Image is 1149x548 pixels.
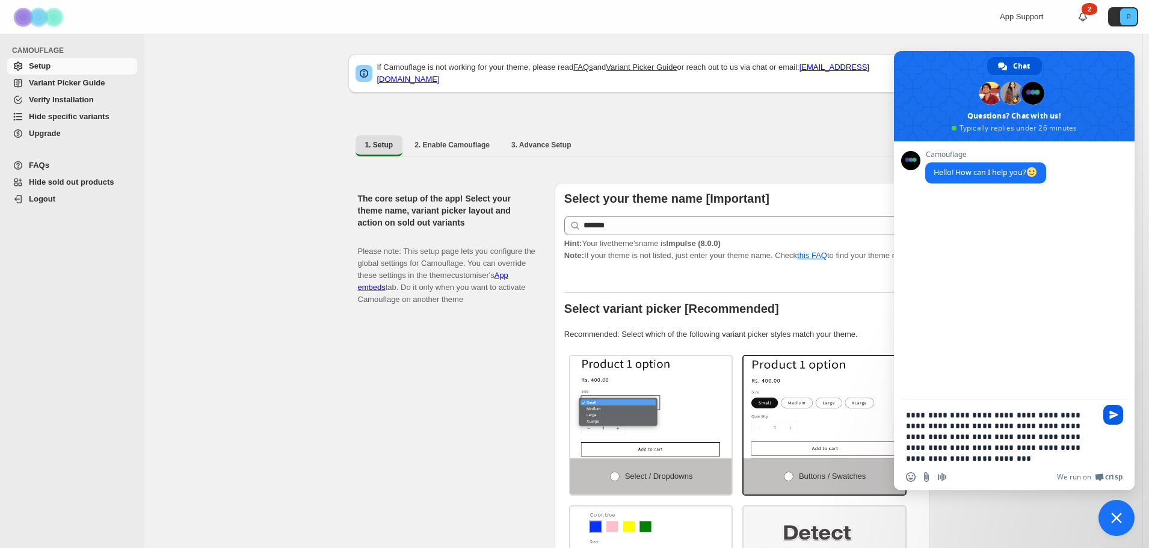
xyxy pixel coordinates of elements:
[797,251,827,260] a: this FAQ
[7,58,137,75] a: Setup
[987,57,1042,75] div: Chat
[1000,12,1043,21] span: App Support
[564,302,779,315] b: Select variant picker [Recommended]
[29,78,105,87] span: Variant Picker Guide
[564,192,769,205] b: Select your theme name [Important]
[906,472,916,482] span: Insert an emoji
[7,91,137,108] a: Verify Installation
[799,472,866,481] span: Buttons / Swatches
[10,1,70,34] img: Camouflage
[1098,500,1135,536] div: Close chat
[925,150,1046,159] span: Camouflage
[7,108,137,125] a: Hide specific variants
[922,472,931,482] span: Send a file
[29,129,61,138] span: Upgrade
[1077,11,1089,23] a: 2
[1103,405,1123,425] span: Send
[564,238,920,262] p: If your theme is not listed, just enter your theme name. Check to find your theme name.
[7,75,137,91] a: Variant Picker Guide
[744,356,905,458] img: Buttons / Swatches
[666,239,720,248] strong: Impulse (8.0.0)
[564,251,584,260] strong: Note:
[1120,8,1137,25] span: Avatar with initials P
[7,191,137,208] a: Logout
[906,410,1096,464] textarea: Compose your message...
[1105,472,1123,482] span: Crisp
[1082,3,1097,15] div: 2
[29,112,109,121] span: Hide specific variants
[29,161,49,170] span: FAQs
[29,194,55,203] span: Logout
[1057,472,1123,482] a: We run onCrisp
[937,472,947,482] span: Audio message
[564,239,582,248] strong: Hint:
[7,174,137,191] a: Hide sold out products
[358,192,535,229] h2: The core setup of the app! Select your theme name, variant picker layout and action on sold out v...
[29,61,51,70] span: Setup
[1108,7,1138,26] button: Avatar with initials P
[12,46,138,55] span: CAMOUFLAGE
[365,140,393,150] span: 1. Setup
[7,125,137,142] a: Upgrade
[1013,57,1030,75] span: Chat
[29,177,114,186] span: Hide sold out products
[573,63,593,72] a: FAQs
[1126,13,1130,20] text: P
[29,95,94,104] span: Verify Installation
[414,140,490,150] span: 2. Enable Camouflage
[564,328,920,340] p: Recommended: Select which of the following variant picker styles match your theme.
[564,239,721,248] span: Your live theme's name is
[377,61,922,85] p: If Camouflage is not working for your theme, please read and or reach out to us via chat or email:
[606,63,677,72] a: Variant Picker Guide
[358,233,535,306] p: Please note: This setup page lets you configure the global settings for Camouflage. You can overr...
[934,167,1038,177] span: Hello! How can I help you?
[511,140,571,150] span: 3. Advance Setup
[625,472,693,481] span: Select / Dropdowns
[7,157,137,174] a: FAQs
[1057,472,1091,482] span: We run on
[570,356,732,458] img: Select / Dropdowns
